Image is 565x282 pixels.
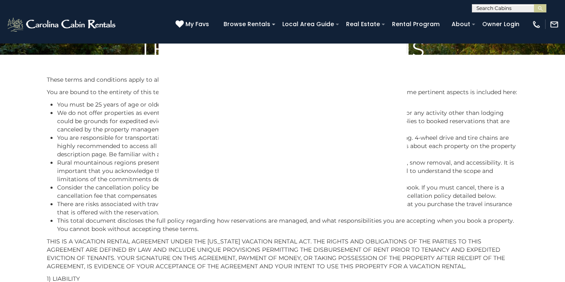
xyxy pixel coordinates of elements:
img: White-1-2.png [6,16,118,33]
p: You are bound to the entirety of this terms and conditions document. But, for convenience, a plai... [47,88,519,96]
a: Browse Rentals [219,18,274,31]
li: You must be 25 years of age or older to book a reservation (section 5). [57,100,519,109]
li: There are risks associated with traveling and with booking and possessing a vacation rental. It i... [57,200,519,216]
a: About [447,18,474,31]
a: Owner Login [478,18,524,31]
li: You are responsible for transportation to the property. Get details and important information abo... [57,134,519,158]
a: My Favs [176,20,211,29]
span: My Favs [185,20,209,29]
li: Consider the cancellation policy before you book. Making a reservation pulls the house off the ma... [57,183,519,200]
a: Real Estate [342,18,384,31]
li: Rural mountainous regions present unique challenges regarding wildlife, available services, respo... [57,158,519,183]
p: These terms and conditions apply to all bookings made by you (the ‘customer’, ‘guest’, ‘renter’, ... [47,75,519,84]
li: This total document discloses the full policy regarding how reservations are managed, and what re... [57,216,519,233]
img: phone-regular-white.png [532,20,541,29]
a: Rental Program [388,18,444,31]
a: Local Area Guide [278,18,338,31]
p: THIS IS A VACATION RENTAL AGREEMENT UNDER THE [US_STATE] VACATION RENTAL ACT. THE RIGHTS AND OBLI... [47,237,519,270]
img: mail-regular-white.png [550,20,559,29]
li: We do not offer properties as event venues. Properties are available for lodging accommodations. ... [57,109,519,134]
img: blank image [159,41,407,207]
